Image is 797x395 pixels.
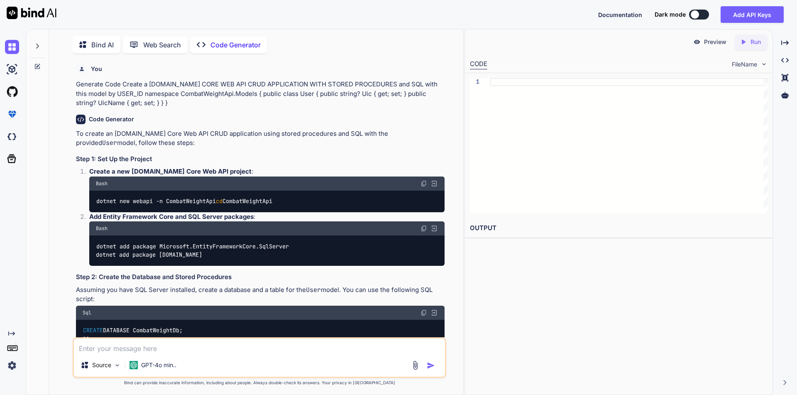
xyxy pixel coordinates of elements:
[83,309,91,316] span: Sql
[89,212,445,222] p: :
[470,59,487,69] div: CODE
[5,62,19,76] img: ai-studio
[76,129,445,148] p: To create an [DOMAIN_NAME] Core Web API CRUD application using stored procedures and SQL with the...
[89,213,254,221] strong: Add Entity Framework Core and SQL Server packages
[114,362,121,369] img: Pick Models
[76,272,445,282] h3: Step 2: Create the Database and Stored Procedures
[92,361,111,369] p: Source
[141,361,176,369] p: GPT-4o min..
[721,6,784,23] button: Add API Keys
[76,155,445,164] h3: Step 1: Set Up the Project
[421,225,427,232] img: copy
[732,60,757,69] span: FileName
[210,40,261,50] p: Code Generator
[96,225,108,232] span: Bash
[5,130,19,144] img: darkCloudIdeIcon
[83,327,103,334] span: CREATE
[306,286,321,294] code: User
[421,180,427,187] img: copy
[693,38,701,46] img: preview
[421,309,427,316] img: copy
[760,61,768,68] img: chevron down
[96,197,273,206] code: dotnet new webapi -n CombatWeightApi CombatWeightApi
[96,180,108,187] span: Bash
[5,40,19,54] img: chat
[430,180,438,187] img: Open in Browser
[470,78,479,86] div: 1
[102,139,117,147] code: User
[704,38,726,46] p: Preview
[73,380,446,386] p: Bind can provide inaccurate information, including about people. Always double-check its answers....
[427,361,435,370] img: icon
[655,10,686,19] span: Dark mode
[76,80,445,108] p: Generate Code Create a [DOMAIN_NAME] CORE WEB API CRUD APPLICATION WITH STORED PROCEDURES and SQL...
[76,285,445,304] p: Assuming you have SQL Server installed, create a database and a table for the model. You can use ...
[430,309,438,316] img: Open in Browser
[598,11,642,18] span: Documentation
[91,40,114,50] p: Bind AI
[96,242,289,259] code: dotnet add package Microsoft.EntityFrameworkCore.SqlServer dotnet add package [DOMAIN_NAME]
[5,107,19,121] img: premium
[751,38,761,46] p: Run
[89,115,134,123] h6: Code Generator
[216,198,222,205] span: cd
[5,85,19,99] img: githubLight
[430,225,438,232] img: Open in Browser
[411,361,420,370] img: attachment
[91,65,102,73] h6: You
[89,167,445,177] p: :
[7,7,56,19] img: Bind AI
[130,361,138,369] img: GPT-4o mini
[89,167,252,175] strong: Create a new [DOMAIN_NAME] Core Web API project
[5,358,19,373] img: settings
[143,40,181,50] p: Web Search
[598,10,642,19] button: Documentation
[465,218,773,238] h2: OUTPUT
